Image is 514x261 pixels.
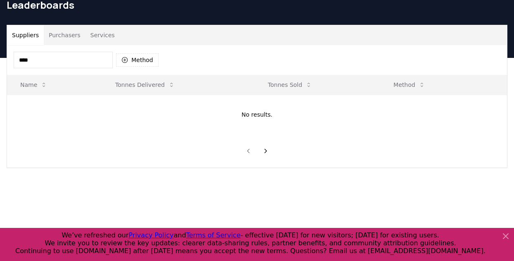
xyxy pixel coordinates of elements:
[109,77,181,93] button: Tonnes Delivered
[259,143,273,159] button: next page
[14,77,54,93] button: Name
[261,77,319,93] button: Tonnes Sold
[86,25,120,45] button: Services
[116,53,159,67] button: Method
[44,25,86,45] button: Purchasers
[387,77,432,93] button: Method
[7,95,507,134] td: No results.
[7,25,44,45] button: Suppliers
